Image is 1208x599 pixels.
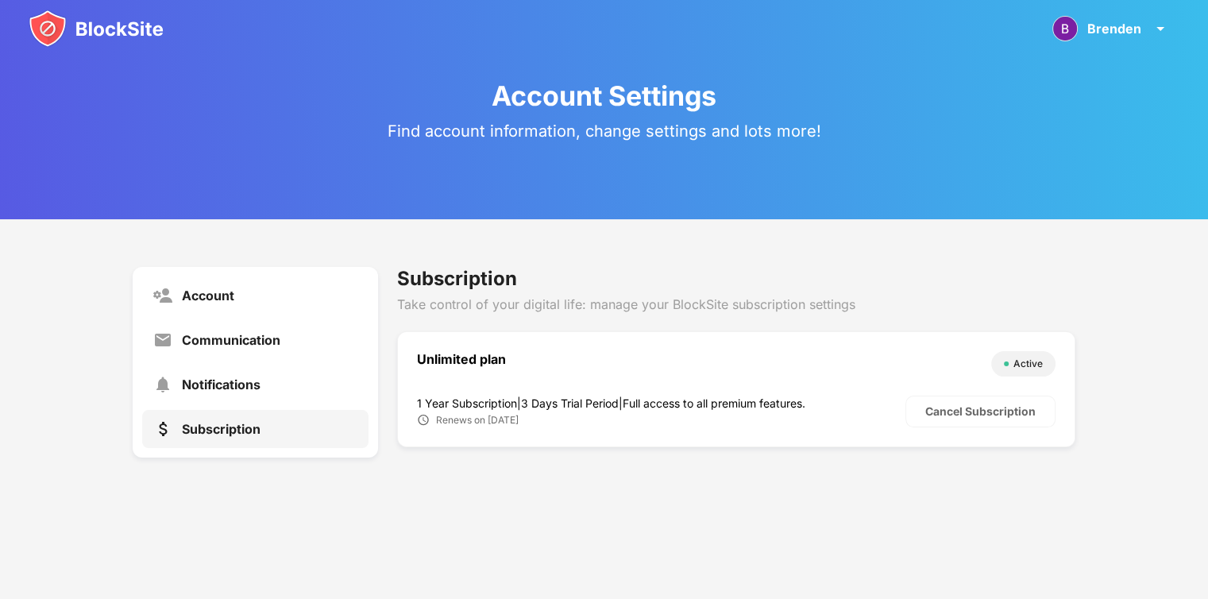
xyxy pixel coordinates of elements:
a: Communication [142,321,369,359]
img: clock_ic.svg [417,413,430,427]
div: Take control of your digital life: manage your BlockSite subscription settings [397,296,1075,312]
div: Unlimited plan [417,351,983,377]
div: Brenden [1087,21,1141,37]
img: settings-communication.svg [153,330,172,350]
a: Account [142,276,369,315]
img: settings-notifications.svg [153,375,172,394]
img: blocksite-icon.svg [29,10,164,48]
img: settings-account.svg [153,286,172,305]
div: Renews on [DATE] [436,414,519,426]
a: Subscription [142,410,369,448]
div: 1 Year Subscription | 3 Days Trial Period | Full access to all premium features. [417,396,905,410]
div: Subscription [397,267,1075,290]
div: Subscription [182,421,261,437]
div: Active [1013,356,1043,372]
div: Find account information, change settings and lots more! [388,122,821,141]
div: Communication [182,332,280,348]
img: ACg8ocLZpdSbBXTkUX9Bh-IiOq20tez_ygClHJlYOAqT_13foAjusA=s96-c [1052,16,1078,41]
div: Cancel Subscription [925,405,1036,418]
img: settings-subscription-active.svg [153,419,172,439]
div: Account [182,288,234,303]
a: Notifications [142,365,369,404]
div: Notifications [182,377,261,392]
div: Account Settings [492,79,716,112]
